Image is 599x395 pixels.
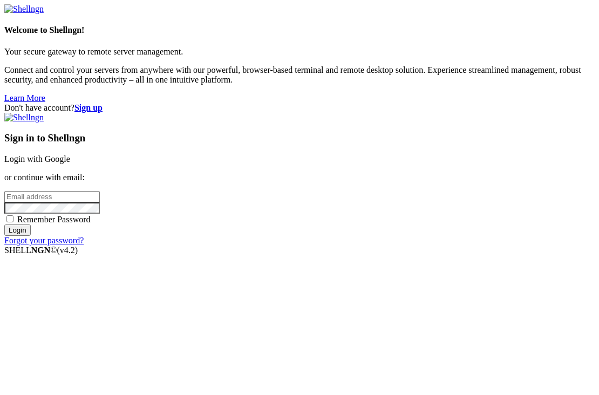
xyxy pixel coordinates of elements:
div: Don't have account? [4,103,595,113]
p: Your secure gateway to remote server management. [4,47,595,57]
h3: Sign in to Shellngn [4,132,595,144]
a: Learn More [4,93,45,103]
a: Sign up [74,103,103,112]
span: 4.2.0 [57,246,78,255]
span: Remember Password [17,215,91,224]
input: Login [4,224,31,236]
input: Email address [4,191,100,202]
p: Connect and control your servers from anywhere with our powerful, browser-based terminal and remo... [4,65,595,85]
h4: Welcome to Shellngn! [4,25,595,35]
a: Login with Google [4,154,70,164]
img: Shellngn [4,4,44,14]
b: NGN [31,246,51,255]
span: SHELL © [4,246,78,255]
a: Forgot your password? [4,236,84,245]
img: Shellngn [4,113,44,122]
input: Remember Password [6,215,13,222]
p: or continue with email: [4,173,595,182]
